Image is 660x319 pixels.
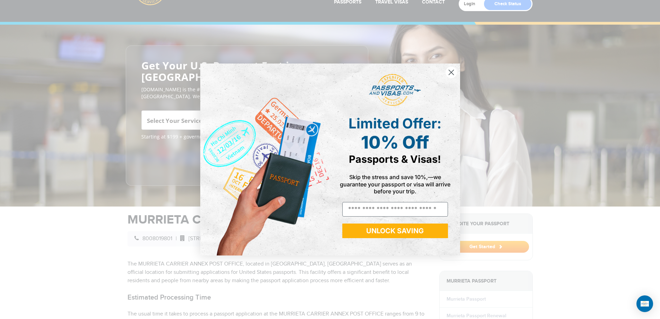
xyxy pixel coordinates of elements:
span: 10% Off [361,132,429,153]
span: Limited Offer: [349,115,441,132]
span: Passports & Visas! [349,153,441,165]
button: UNLOCK SAVING [342,224,448,238]
span: Skip the stress and save 10%,—we guarantee your passport or visa will arrive before your trip. [340,174,450,194]
button: Close dialog [445,66,457,78]
img: passports and visas [369,74,421,107]
div: Open Intercom Messenger [636,295,653,312]
img: de9cda0d-0715-46ca-9a25-073762a91ba7.png [200,64,330,255]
